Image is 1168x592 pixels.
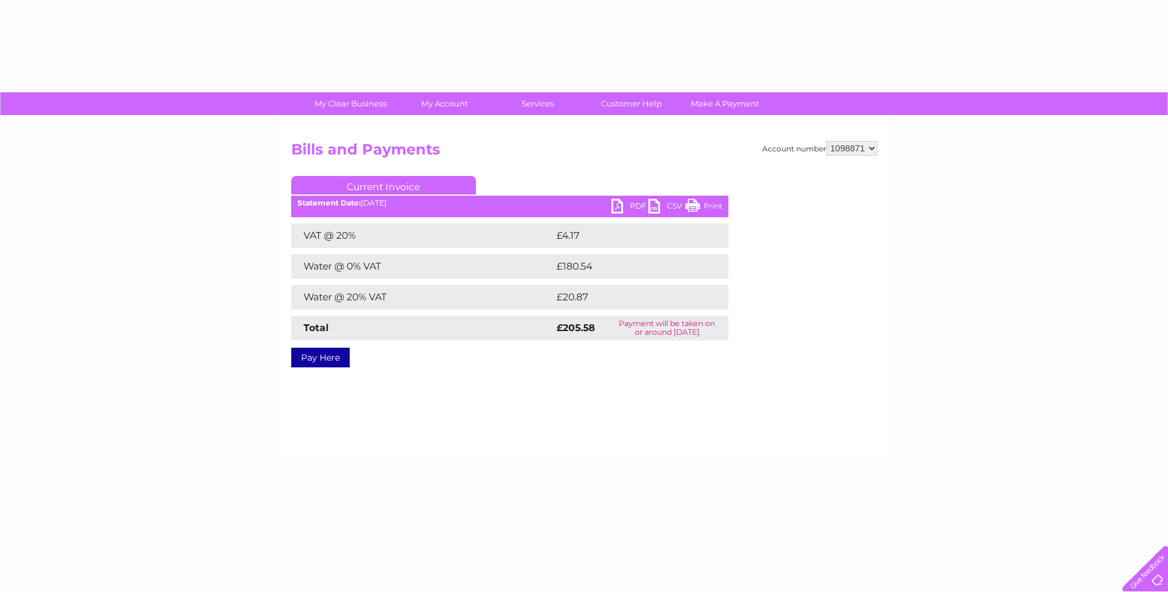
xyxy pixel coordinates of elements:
div: [DATE] [291,199,728,207]
a: CSV [648,199,685,217]
a: Services [487,92,589,115]
a: Make A Payment [674,92,776,115]
td: Water @ 20% VAT [291,285,554,310]
a: Customer Help [581,92,682,115]
a: Pay Here [291,348,350,367]
td: £4.17 [554,223,698,248]
a: My Account [393,92,495,115]
td: £20.87 [554,285,704,310]
td: Water @ 0% VAT [291,254,554,279]
a: Print [685,199,722,217]
h2: Bills and Payments [291,141,877,164]
strong: Total [304,322,329,334]
td: VAT @ 20% [291,223,554,248]
a: My Clear Business [300,92,401,115]
td: £180.54 [554,254,706,279]
td: Payment will be taken on or around [DATE] [606,316,728,340]
b: Statement Date: [297,198,361,207]
strong: £205.58 [557,322,595,334]
a: Current Invoice [291,176,476,194]
div: Account number [762,141,877,156]
a: PDF [611,199,648,217]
